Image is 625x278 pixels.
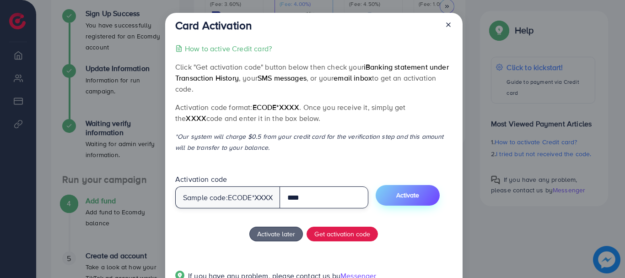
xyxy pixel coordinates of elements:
[185,43,272,54] p: How to active Credit card?
[175,102,452,124] p: Activation code format: . Once you receive it, simply get the code and enter it in the box below.
[175,61,452,94] p: Click "Get activation code" button below then check your , your , or your to get an activation code.
[334,73,372,83] span: email inbox
[175,62,449,83] span: iBanking statement under Transaction History
[228,192,252,203] span: ecode
[257,229,295,239] span: Activate later
[396,191,419,200] span: Activate
[175,131,452,153] p: *Our system will charge $0.5 from your credit card for the verification step and this amount will...
[186,113,206,123] span: XXXX
[314,229,370,239] span: Get activation code
[175,186,280,208] div: Sample code: *XXXX
[175,174,227,185] label: Activation code
[258,73,307,83] span: SMS messages
[307,227,378,241] button: Get activation code
[175,19,252,32] h3: Card Activation
[253,102,300,112] span: ecode*XXXX
[249,227,303,241] button: Activate later
[376,185,440,206] button: Activate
